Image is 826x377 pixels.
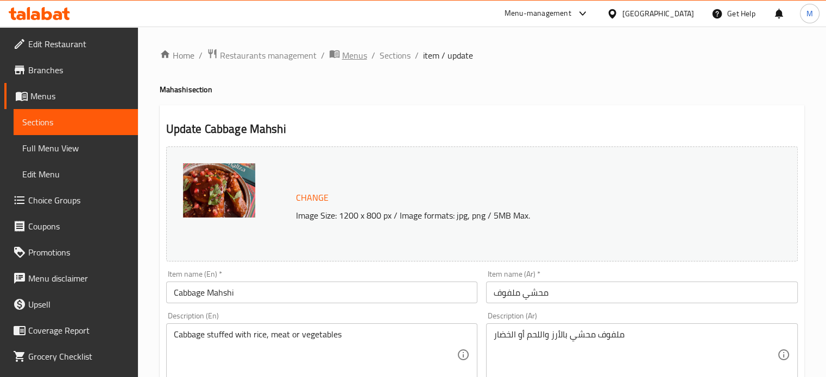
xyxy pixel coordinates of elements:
span: Menus [342,49,367,62]
li: / [199,49,203,62]
span: Full Menu View [22,142,129,155]
button: Change [292,187,333,209]
span: item / update [423,49,473,62]
a: Edit Menu [14,161,138,187]
span: Restaurants management [220,49,317,62]
input: Enter name Ar [486,282,798,303]
input: Enter name En [166,282,478,303]
span: Upsell [28,298,129,311]
p: Image Size: 1200 x 800 px / Image formats: jpg, png / 5MB Max. [292,209,740,222]
a: Branches [4,57,138,83]
a: Menus [329,48,367,62]
a: Sections [380,49,411,62]
a: Menus [4,83,138,109]
a: Upsell [4,291,138,317]
li: / [415,49,419,62]
span: Menus [30,90,129,103]
span: Coupons [28,220,129,233]
a: Home [160,49,194,62]
li: / [371,49,375,62]
a: Restaurants management [207,48,317,62]
span: Choice Groups [28,194,129,207]
span: Sections [22,116,129,129]
span: Promotions [28,246,129,259]
div: Menu-management [505,7,571,20]
h2: Update Cabbage Mahshi [166,121,798,137]
span: Coverage Report [28,324,129,337]
h4: Mahashi section [160,84,804,95]
nav: breadcrumb [160,48,804,62]
a: Grocery Checklist [4,343,138,369]
span: Menu disclaimer [28,272,129,285]
a: Coverage Report [4,317,138,343]
span: Edit Menu [22,168,129,181]
a: Coupons [4,213,138,239]
span: Grocery Checklist [28,350,129,363]
li: / [321,49,325,62]
span: Change [296,190,329,206]
a: Sections [14,109,138,135]
img: mmw_638949108568440423 [183,163,255,218]
div: [GEOGRAPHIC_DATA] [622,8,694,20]
a: Edit Restaurant [4,31,138,57]
a: Full Menu View [14,135,138,161]
span: Edit Restaurant [28,37,129,50]
a: Promotions [4,239,138,265]
span: Branches [28,63,129,76]
span: M [806,8,813,20]
a: Menu disclaimer [4,265,138,291]
a: Choice Groups [4,187,138,213]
